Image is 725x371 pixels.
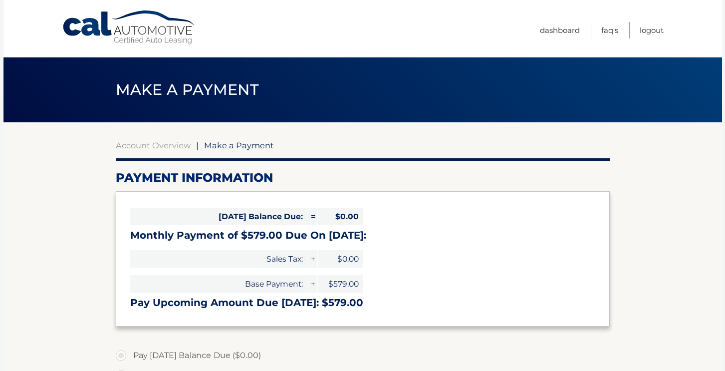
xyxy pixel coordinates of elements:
h3: Monthly Payment of $579.00 Due On [DATE]: [130,229,595,242]
span: + [307,250,317,268]
span: $0.00 [318,208,363,225]
a: FAQ's [601,22,618,38]
span: $0.00 [318,250,363,268]
span: = [307,208,317,225]
a: Logout [640,22,664,38]
span: [DATE] Balance Due: [130,208,307,225]
h3: Pay Upcoming Amount Due [DATE]: $579.00 [130,297,595,309]
span: Make a Payment [116,80,259,99]
h2: Payment Information [116,170,610,185]
span: Sales Tax: [130,250,307,268]
a: Cal Automotive [62,10,197,45]
span: + [307,275,317,293]
label: Pay [DATE] Balance Due ($0.00) [116,346,610,366]
a: Account Overview [116,140,191,150]
a: Dashboard [540,22,580,38]
span: Base Payment: [130,275,307,293]
span: $579.00 [318,275,363,293]
span: Make a Payment [204,140,274,150]
span: | [196,140,199,150]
